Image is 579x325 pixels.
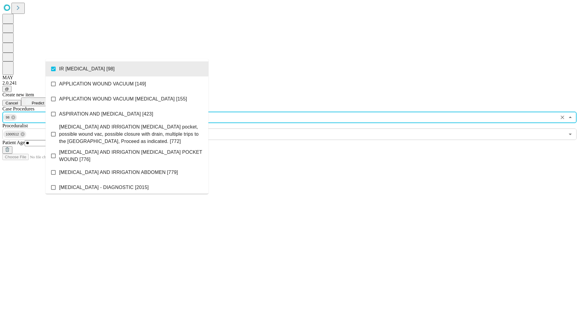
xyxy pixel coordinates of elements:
[5,87,9,91] span: @
[2,86,11,92] button: @
[32,101,44,105] span: Predict
[59,80,146,88] span: APPLICATION WOUND VACUUM [149]
[59,123,204,145] span: [MEDICAL_DATA] AND IRRIGATION [MEDICAL_DATA] pocket, possible wound vac, possible closure with dr...
[3,114,12,121] span: 98
[59,169,178,176] span: [MEDICAL_DATA] AND IRRIGATION ABDOMEN [779]
[59,110,153,118] span: ASPIRATION AND [MEDICAL_DATA] [423]
[59,95,187,103] span: APPLICATION WOUND VACUUM [MEDICAL_DATA] [155]
[2,80,577,86] div: 2.0.241
[21,97,49,106] button: Predict
[3,114,17,121] div: 98
[566,113,574,122] button: Close
[2,100,21,106] button: Cancel
[59,65,115,73] span: IR [MEDICAL_DATA] [98]
[59,184,149,191] span: [MEDICAL_DATA] - DIAGNOSTIC [2015]
[2,75,577,80] div: MAY
[3,131,21,138] span: 1000512
[558,113,567,122] button: Clear
[2,140,25,145] span: Patient Age
[59,149,204,163] span: [MEDICAL_DATA] AND IRRIGATION [MEDICAL_DATA] POCKET WOUND [776]
[2,123,28,128] span: Proceduralist
[2,106,34,111] span: Scheduled Procedure
[5,101,18,105] span: Cancel
[2,92,34,97] span: Create new item
[566,130,574,138] button: Open
[3,131,26,138] div: 1000512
